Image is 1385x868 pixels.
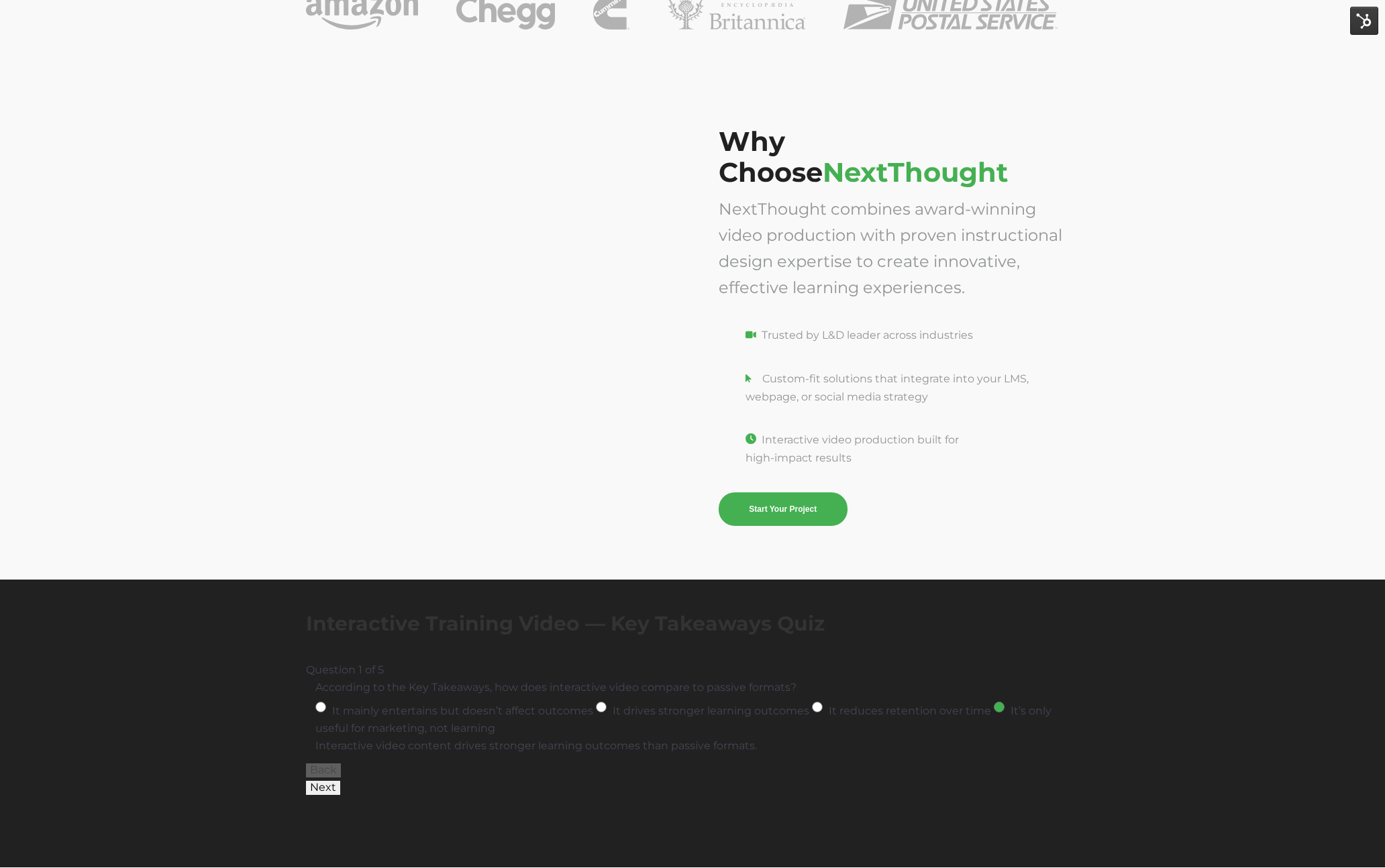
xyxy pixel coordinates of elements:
[812,702,823,712] input: It reduces retention over time
[994,702,1005,712] input: It’s only useful for marketing, not learning
[719,492,848,526] a: Start Your Project
[829,704,991,717] span: It reduces retention over time
[762,329,973,341] span: Trusted by L&D leader across industries
[307,220,682,431] iframe: NextThought Demos
[315,702,326,712] input: It mainly entertains but doesn’t affect outcomes
[749,504,817,514] span: Start Your Project
[823,156,1008,188] span: NextThought
[315,737,1070,755] div: Interactive video content drives stronger learning outcomes than passive formats.
[332,704,593,717] span: It mainly entertains but doesn’t affect outcomes
[306,661,1079,679] div: Question 1 of 5
[315,679,797,696] legend: According to the Key Takeaways, how does interactive video compare to passive formats?
[306,763,341,777] button: Back
[719,199,1062,297] span: NextThought combines award-winning video production with proven instructional design expertise to...
[746,372,1029,403] span: Custom-fit solutions that integrate into your LMS, webpage, or social media strategy
[306,612,1079,636] h3: Interactive Training Video — Key Takeaways Quiz
[613,704,809,717] span: It drives stronger learning outcomes
[746,433,959,464] span: Interactive video production built for high-impact results
[719,125,1008,188] span: Why Choose
[596,702,607,712] input: It drives stronger learning outcomes
[1350,7,1378,35] img: HubSpot Tools Menu Toggle
[306,781,340,794] button: Next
